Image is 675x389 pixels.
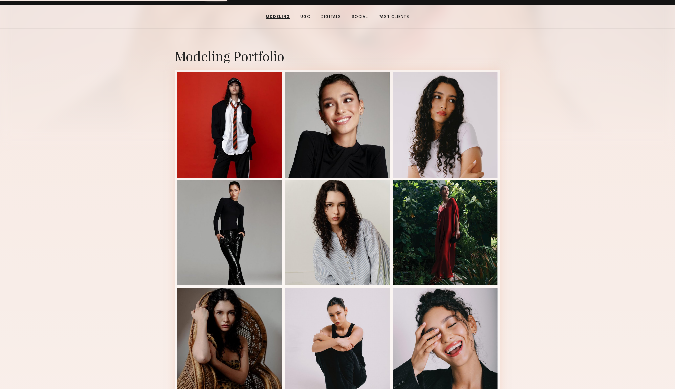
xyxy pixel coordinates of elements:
a: Modeling [263,14,293,20]
div: Modeling Portfolio [175,47,500,64]
a: Social [349,14,371,20]
a: Digitals [318,14,344,20]
a: Past Clients [376,14,412,20]
a: UGC [298,14,313,20]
